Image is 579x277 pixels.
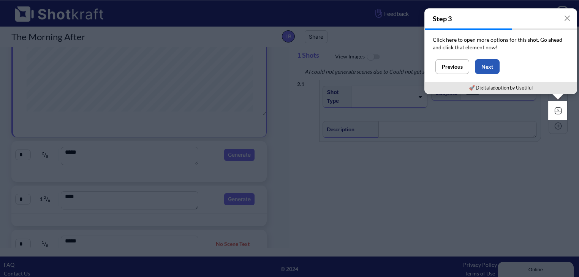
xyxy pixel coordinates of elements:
h4: Step 3 [425,9,577,28]
div: Online [6,6,70,12]
p: Click here to open more options for this shot. Go ahead and click that element now! [433,36,569,51]
a: 🚀 Digital adoption by Usetiful [469,85,533,91]
button: Previous [435,59,469,74]
img: Expand Icon [552,105,564,116]
button: Next [475,59,500,74]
